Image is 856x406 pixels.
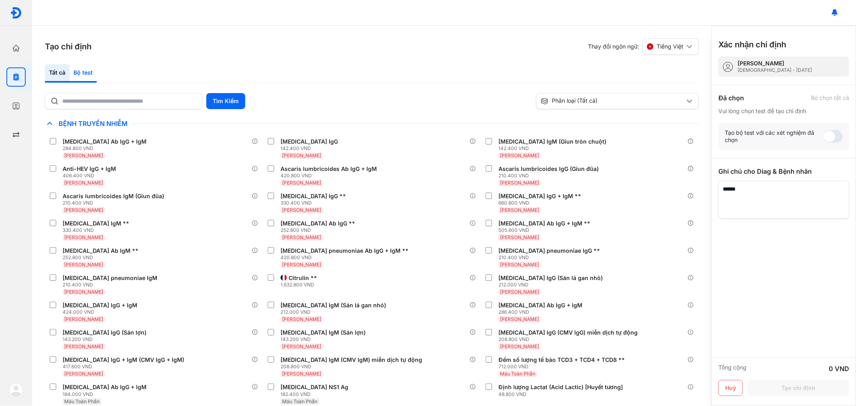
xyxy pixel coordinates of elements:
[64,289,103,295] span: [PERSON_NAME]
[738,60,812,67] div: [PERSON_NAME]
[500,289,539,295] span: [PERSON_NAME]
[738,67,812,73] div: [DEMOGRAPHIC_DATA] - [DATE]
[281,227,358,233] div: 252.800 VND
[718,380,743,396] button: Huỷ
[63,302,137,309] div: [MEDICAL_DATA] IgG + IgM
[64,262,103,268] span: [PERSON_NAME]
[281,336,369,343] div: 143.200 VND
[718,166,849,176] div: Ghi chú cho Diag & Bệnh nhân
[811,94,849,101] div: Bỏ chọn tất cả
[281,200,349,206] div: 330.400 VND
[282,180,321,186] span: [PERSON_NAME]
[63,173,119,179] div: 406.400 VND
[500,234,539,240] span: [PERSON_NAME]
[10,384,22,396] img: logo
[498,384,623,391] div: Định lượng Lactat (Acid Lactic) [Huyết tương]
[498,282,606,288] div: 212.000 VND
[64,234,103,240] span: [PERSON_NAME]
[498,336,641,343] div: 208.800 VND
[498,363,628,370] div: 712.000 VND
[281,220,355,227] div: [MEDICAL_DATA] Ab IgG **
[63,200,167,206] div: 210.400 VND
[45,64,69,83] div: Tất cả
[725,129,823,144] div: Tạo bộ test với các xét nghiệm đã chọn
[10,7,22,19] img: logo
[63,356,184,363] div: [MEDICAL_DATA] IgG + IgM (CMV IgG + IgM)
[500,207,539,213] span: [PERSON_NAME]
[64,371,103,377] span: [PERSON_NAME]
[500,180,539,186] span: [PERSON_NAME]
[63,220,129,227] div: [MEDICAL_DATA] IgM **
[498,329,638,336] div: [MEDICAL_DATA] IgG (CMV IgG) miễn dịch tự động
[64,152,103,158] span: [PERSON_NAME]
[718,93,744,103] div: Đã chọn
[64,316,103,322] span: [PERSON_NAME]
[206,93,245,109] button: Tìm Kiếm
[281,173,380,179] div: 420.800 VND
[498,254,603,261] div: 210.400 VND
[63,247,138,254] div: [MEDICAL_DATA] Ab IgM **
[282,316,321,322] span: [PERSON_NAME]
[281,254,412,261] div: 420.800 VND
[498,173,602,179] div: 210.400 VND
[64,180,103,186] span: [PERSON_NAME]
[64,207,103,213] span: [PERSON_NAME]
[63,274,157,282] div: [MEDICAL_DATA] pneumoniae IgM
[281,282,320,288] div: 1.632.800 VND
[500,343,539,349] span: [PERSON_NAME]
[282,234,321,240] span: [PERSON_NAME]
[498,165,599,173] div: Ascaris lumbricoides IgG (Giun đũa)
[498,220,590,227] div: [MEDICAL_DATA] Ab IgG + IgM **
[281,138,338,145] div: [MEDICAL_DATA] IgG
[281,165,377,173] div: Ascaris lumbricoides Ab IgG + IgM
[500,316,539,322] span: [PERSON_NAME]
[500,371,535,377] span: Máu Toàn Phần
[63,165,116,173] div: Anti-HEV IgG + IgM
[718,108,849,115] div: Vui lòng chọn test để tạo chỉ định
[282,398,317,404] span: Máu Toàn Phần
[498,227,594,233] div: 505.600 VND
[64,398,100,404] span: Máu Toàn Phần
[718,364,746,374] div: Tổng cộng
[63,336,150,343] div: 143.200 VND
[498,309,586,315] div: 286.400 VND
[498,193,581,200] div: [MEDICAL_DATA] IgG + IgM **
[498,391,626,398] div: 48.800 VND
[63,363,187,370] div: 417.600 VND
[657,43,683,50] span: Tiếng Việt
[69,64,97,83] div: Bộ test
[63,329,146,336] div: [MEDICAL_DATA] IgG (Sán lợn)
[498,200,584,206] div: 660.800 VND
[63,227,132,233] div: 330.400 VND
[588,39,699,55] div: Thay đổi ngôn ngữ:
[281,356,422,363] div: [MEDICAL_DATA] IgM (CMV IgM) miễn dịch tự động
[63,193,164,200] div: Ascaris lumbricoides IgM (Giun đũa)
[282,343,321,349] span: [PERSON_NAME]
[748,380,849,396] button: Tạo chỉ định
[500,152,539,158] span: [PERSON_NAME]
[281,302,386,309] div: [MEDICAL_DATA] IgM (Sán lá gan nhỏ)
[718,39,786,50] h3: Xác nhận chỉ định
[64,343,103,349] span: [PERSON_NAME]
[289,274,317,282] div: Citrulin **
[829,364,849,374] div: 0 VND
[281,145,341,152] div: 142.400 VND
[63,309,140,315] div: 424.000 VND
[500,262,539,268] span: [PERSON_NAME]
[281,329,366,336] div: [MEDICAL_DATA] IgM (Sán lợn)
[63,384,146,391] div: [MEDICAL_DATA] Ab IgG + IgM
[63,254,142,261] div: 252.800 VND
[282,371,321,377] span: [PERSON_NAME]
[63,282,161,288] div: 210.400 VND
[498,302,582,309] div: [MEDICAL_DATA] Ab IgG + IgM
[63,391,150,398] div: 184.000 VND
[498,247,600,254] div: [MEDICAL_DATA] pneumoniae IgG **
[63,138,146,145] div: [MEDICAL_DATA] Ab IgG + IgM
[541,97,685,105] div: Phân loại (Tất cả)
[281,391,352,398] div: 182.400 VND
[45,41,91,52] h3: Tạo chỉ định
[282,152,321,158] span: [PERSON_NAME]
[498,138,606,145] div: [MEDICAL_DATA] IgM (Giun tròn chuột)
[281,363,425,370] div: 208.800 VND
[281,384,348,391] div: [MEDICAL_DATA] NS1 Ag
